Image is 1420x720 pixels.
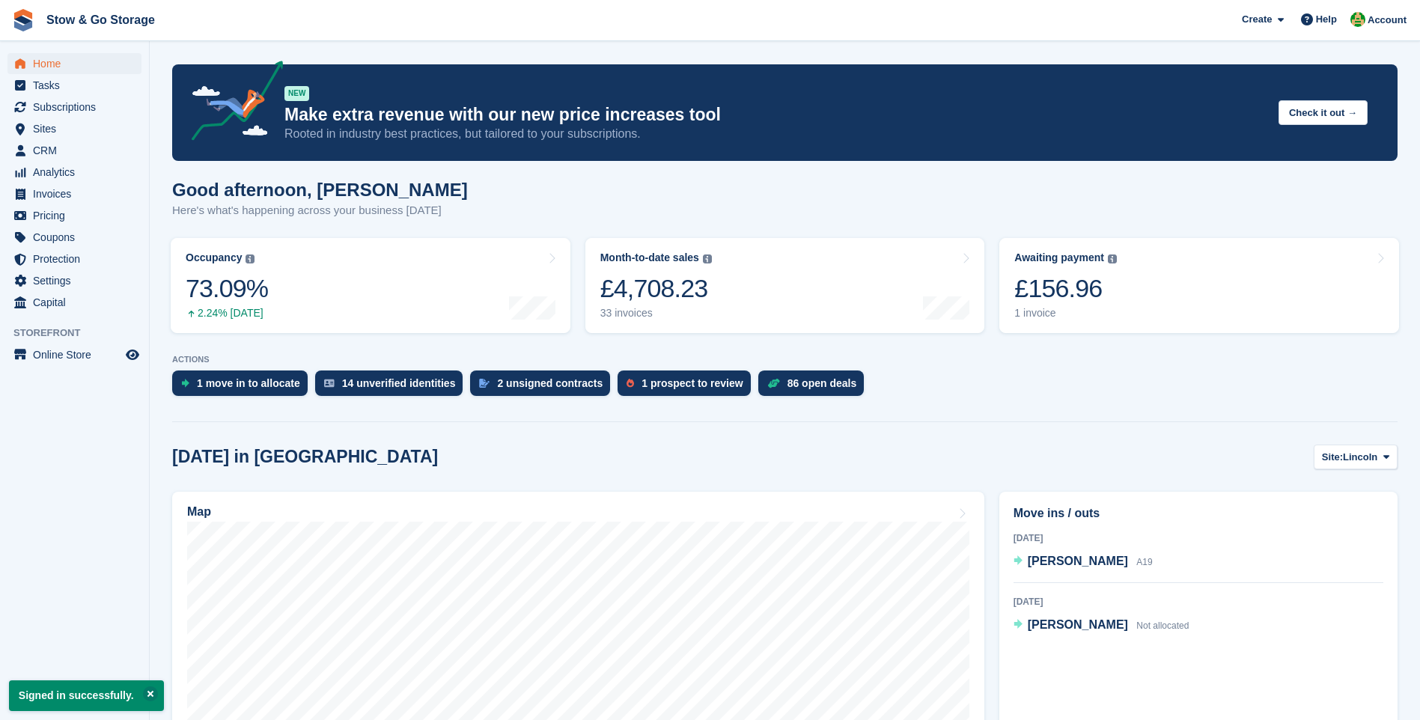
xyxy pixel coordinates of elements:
span: Capital [33,292,123,313]
button: Check it out → [1279,100,1368,125]
span: Sites [33,118,123,139]
span: [PERSON_NAME] [1028,555,1128,567]
a: Stow & Go Storage [40,7,161,32]
div: 14 unverified identities [342,377,456,389]
div: 86 open deals [787,377,857,389]
p: Signed in successfully. [9,680,164,711]
span: Invoices [33,183,123,204]
img: contract_signature_icon-13c848040528278c33f63329250d36e43548de30e8caae1d1a13099fd9432cc5.svg [479,379,490,388]
img: prospect-51fa495bee0391a8d652442698ab0144808aea92771e9ea1ae160a38d050c398.svg [627,379,634,388]
a: menu [7,75,141,96]
span: Lincoln [1343,450,1377,465]
a: [PERSON_NAME] Not allocated [1014,616,1189,635]
img: price-adjustments-announcement-icon-8257ccfd72463d97f412b2fc003d46551f7dbcb40ab6d574587a9cd5c0d94... [179,61,284,146]
img: move_ins_to_allocate_icon-fdf77a2bb77ea45bf5b3d319d69a93e2d87916cf1d5bf7949dd705db3b84f3ca.svg [181,379,189,388]
a: 14 unverified identities [315,370,471,403]
span: Coupons [33,227,123,248]
a: Awaiting payment £156.96 1 invoice [999,238,1399,333]
img: stora-icon-8386f47178a22dfd0bd8f6a31ec36ba5ce8667c1dd55bd0f319d3a0aa187defe.svg [12,9,34,31]
img: icon-info-grey-7440780725fd019a000dd9b08b2336e03edf1995a4989e88bcd33f0948082b44.svg [1108,254,1117,263]
div: 1 move in to allocate [197,377,300,389]
h2: Move ins / outs [1014,504,1383,522]
div: 2 unsigned contracts [497,377,603,389]
p: Make extra revenue with our new price increases tool [284,104,1267,126]
a: menu [7,118,141,139]
a: 1 move in to allocate [172,370,315,403]
span: Create [1242,12,1272,27]
div: 2.24% [DATE] [186,307,268,320]
div: 33 invoices [600,307,712,320]
img: verify_identity-adf6edd0f0f0b5bbfe63781bf79b02c33cf7c696d77639b501bdc392416b5a36.svg [324,379,335,388]
a: menu [7,97,141,118]
a: menu [7,205,141,226]
a: 2 unsigned contracts [470,370,618,403]
a: Occupancy 73.09% 2.24% [DATE] [171,238,570,333]
a: menu [7,183,141,204]
img: icon-info-grey-7440780725fd019a000dd9b08b2336e03edf1995a4989e88bcd33f0948082b44.svg [246,254,255,263]
span: Help [1316,12,1337,27]
a: Preview store [124,346,141,364]
a: menu [7,344,141,365]
h2: [DATE] in [GEOGRAPHIC_DATA] [172,447,438,467]
span: Subscriptions [33,97,123,118]
div: [DATE] [1014,595,1383,608]
div: 1 invoice [1014,307,1117,320]
h1: Good afternoon, [PERSON_NAME] [172,180,468,200]
p: Rooted in industry best practices, but tailored to your subscriptions. [284,126,1267,142]
span: Pricing [33,205,123,226]
h2: Map [187,505,211,519]
img: icon-info-grey-7440780725fd019a000dd9b08b2336e03edf1995a4989e88bcd33f0948082b44.svg [703,254,712,263]
div: NEW [284,86,309,101]
a: 1 prospect to review [618,370,758,403]
p: ACTIONS [172,355,1398,364]
span: A19 [1136,557,1152,567]
span: Storefront [13,326,149,341]
a: menu [7,292,141,313]
img: Alex Taylor [1350,12,1365,27]
div: £156.96 [1014,273,1117,304]
span: Settings [33,270,123,291]
img: deal-1b604bf984904fb50ccaf53a9ad4b4a5d6e5aea283cecdc64d6e3604feb123c2.svg [767,378,780,388]
a: menu [7,140,141,161]
div: 1 prospect to review [642,377,743,389]
span: [PERSON_NAME] [1028,618,1128,631]
span: Analytics [33,162,123,183]
a: menu [7,270,141,291]
span: Not allocated [1136,620,1189,631]
div: Awaiting payment [1014,251,1104,264]
a: menu [7,162,141,183]
span: Home [33,53,123,74]
span: Tasks [33,75,123,96]
div: [DATE] [1014,531,1383,545]
button: Site: Lincoln [1314,445,1398,469]
a: Month-to-date sales £4,708.23 33 invoices [585,238,985,333]
a: menu [7,53,141,74]
div: Month-to-date sales [600,251,699,264]
p: Here's what's happening across your business [DATE] [172,202,468,219]
span: Online Store [33,344,123,365]
span: CRM [33,140,123,161]
div: Occupancy [186,251,242,264]
span: Site: [1322,450,1343,465]
a: menu [7,227,141,248]
a: menu [7,248,141,269]
a: [PERSON_NAME] A19 [1014,552,1153,572]
span: Account [1368,13,1407,28]
span: Protection [33,248,123,269]
div: 73.09% [186,273,268,304]
div: £4,708.23 [600,273,712,304]
a: 86 open deals [758,370,872,403]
